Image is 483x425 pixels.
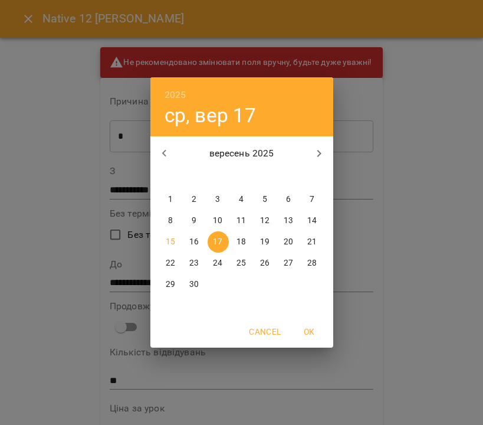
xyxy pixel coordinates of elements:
span: пн [160,171,182,183]
button: 16 [184,231,205,253]
p: 22 [166,257,175,269]
p: 1 [168,194,173,205]
button: 1 [160,189,182,210]
p: 27 [284,257,293,269]
button: 17 [208,231,229,253]
p: 26 [260,257,270,269]
span: пт [255,171,276,183]
button: 2 [184,189,205,210]
p: 3 [215,194,220,205]
span: чт [231,171,252,183]
p: 6 [286,194,291,205]
p: 14 [307,215,317,227]
button: 22 [160,253,182,274]
p: вересень 2025 [178,146,305,161]
p: 19 [260,236,270,248]
button: 28 [302,253,323,274]
p: 4 [239,194,244,205]
button: 12 [255,210,276,231]
p: 15 [166,236,175,248]
button: 7 [302,189,323,210]
p: 21 [307,236,317,248]
button: 19 [255,231,276,253]
p: 2 [192,194,196,205]
button: 15 [160,231,182,253]
button: 29 [160,274,182,295]
p: 20 [284,236,293,248]
button: 27 [278,253,300,274]
button: 13 [278,210,300,231]
button: 14 [302,210,323,231]
p: 29 [166,279,175,290]
button: 30 [184,274,205,295]
button: Cancel [244,321,285,342]
button: 6 [278,189,300,210]
span: нд [302,171,323,183]
button: 20 [278,231,300,253]
p: 11 [236,215,246,227]
button: 26 [255,253,276,274]
button: 23 [184,253,205,274]
span: вт [184,171,205,183]
p: 12 [260,215,270,227]
p: 7 [310,194,314,205]
span: Cancel [249,325,281,339]
button: 8 [160,210,182,231]
span: OK [295,325,324,339]
p: 28 [307,257,317,269]
button: OK [291,321,328,342]
p: 17 [213,236,222,248]
button: 5 [255,189,276,210]
p: 13 [284,215,293,227]
span: ср [208,171,229,183]
span: сб [278,171,300,183]
p: 10 [213,215,222,227]
button: 4 [231,189,252,210]
button: 24 [208,253,229,274]
p: 25 [236,257,246,269]
p: 18 [236,236,246,248]
p: 9 [192,215,196,227]
button: ср, вер 17 [165,103,256,127]
p: 8 [168,215,173,227]
button: 3 [208,189,229,210]
button: 10 [208,210,229,231]
p: 30 [189,279,199,290]
button: 18 [231,231,252,253]
p: 16 [189,236,199,248]
button: 11 [231,210,252,231]
p: 5 [262,194,267,205]
button: 25 [231,253,252,274]
p: 24 [213,257,222,269]
button: 21 [302,231,323,253]
button: 9 [184,210,205,231]
button: 2025 [165,87,186,103]
p: 23 [189,257,199,269]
